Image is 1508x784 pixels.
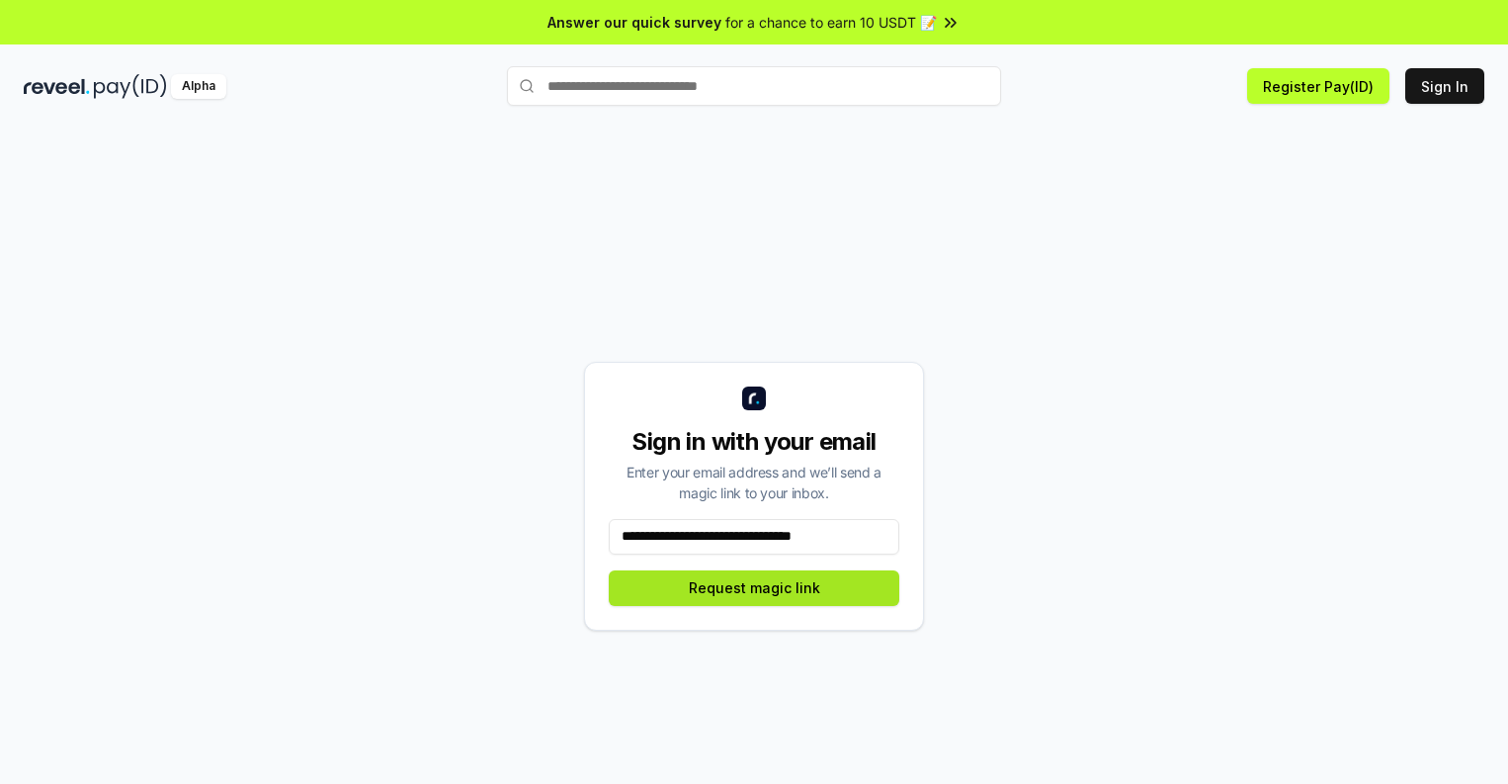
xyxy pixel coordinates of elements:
button: Request magic link [609,570,899,606]
img: logo_small [742,387,766,410]
div: Sign in with your email [609,426,899,458]
div: Alpha [171,74,226,99]
span: Answer our quick survey [547,12,721,33]
img: pay_id [94,74,167,99]
span: for a chance to earn 10 USDT 📝 [725,12,937,33]
button: Register Pay(ID) [1247,68,1389,104]
img: reveel_dark [24,74,90,99]
div: Enter your email address and we’ll send a magic link to your inbox. [609,462,899,503]
button: Sign In [1405,68,1484,104]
